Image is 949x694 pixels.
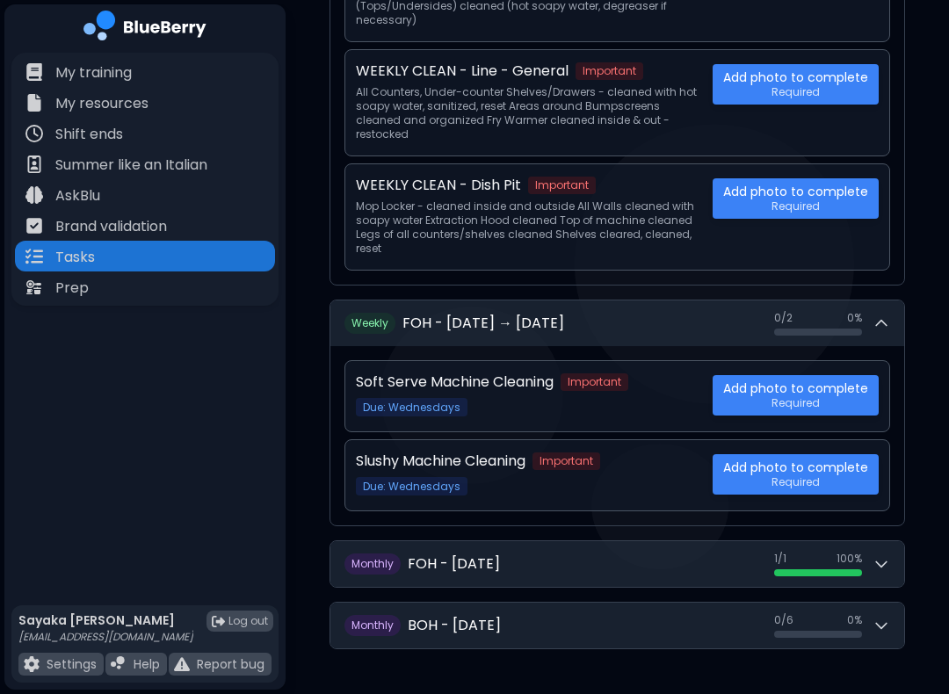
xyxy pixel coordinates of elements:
[25,217,43,235] img: file icon
[772,199,820,213] span: Required
[47,656,97,672] p: Settings
[55,216,167,237] p: Brand validation
[723,184,868,199] span: Add photo to complete
[55,62,132,83] p: My training
[111,656,127,672] img: file icon
[25,63,43,81] img: file icon
[83,11,206,47] img: company logo
[25,125,43,142] img: file icon
[772,85,820,99] span: Required
[134,656,160,672] p: Help
[528,177,596,194] span: Important
[228,614,268,628] span: Log out
[723,69,868,85] span: Add photo to complete
[408,615,501,636] h2: BOH - [DATE]
[356,199,699,256] p: Mop Locker - cleaned inside and outside All Walls cleaned with soapy water Extraction Hood cleane...
[774,311,793,325] span: 0 / 2
[772,475,820,489] span: Required
[197,656,264,672] p: Report bug
[18,612,193,628] p: Sayaka [PERSON_NAME]
[174,656,190,672] img: file icon
[356,477,467,495] span: Due: Wednesdays
[713,454,879,495] button: Add photo to completeRequired
[837,552,862,566] span: 100 %
[344,615,401,636] span: M
[344,553,401,575] span: M
[847,311,862,325] span: 0 %
[25,278,43,296] img: file icon
[576,62,643,80] span: Important
[532,452,600,470] span: Important
[772,396,820,410] span: Required
[362,315,388,330] span: eekly
[713,375,879,416] button: Add photo to completeRequired
[212,615,225,628] img: logout
[408,553,500,575] h2: FOH - [DATE]
[356,61,569,82] p: WEEKLY CLEAN - Line - General
[25,248,43,265] img: file icon
[713,64,879,105] button: Add photo to completeRequired
[330,603,904,648] button: MonthlyBOH - [DATE]0/60%
[55,124,123,145] p: Shift ends
[723,459,868,475] span: Add photo to complete
[330,541,904,587] button: MonthlyFOH - [DATE]1/1100%
[774,552,786,566] span: 1 / 1
[55,155,207,176] p: Summer like an Italian
[723,380,868,396] span: Add photo to complete
[360,618,394,633] span: onthly
[24,656,40,672] img: file icon
[55,278,89,299] p: Prep
[774,613,793,627] span: 0 / 6
[55,185,100,206] p: AskBlu
[18,630,193,644] p: [EMAIL_ADDRESS][DOMAIN_NAME]
[25,155,43,173] img: file icon
[55,247,95,268] p: Tasks
[330,300,904,346] button: WeeklyFOH - [DATE] → [DATE]0/20%
[25,186,43,204] img: file icon
[713,178,879,219] button: Add photo to completeRequired
[25,94,43,112] img: file icon
[356,85,699,141] p: All Counters, Under-counter Shelves/Drawers - cleaned with hot soapy water, sanitized, reset Area...
[360,556,394,571] span: onthly
[356,398,467,416] span: Due: Wednesdays
[402,313,564,334] h2: FOH - [DATE] → [DATE]
[847,613,862,627] span: 0 %
[356,451,525,472] p: Slushy Machine Cleaning
[356,372,554,393] p: Soft Serve Machine Cleaning
[356,175,521,196] p: WEEKLY CLEAN - Dish Pit
[561,373,628,391] span: Important
[344,313,395,334] span: W
[55,93,149,114] p: My resources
